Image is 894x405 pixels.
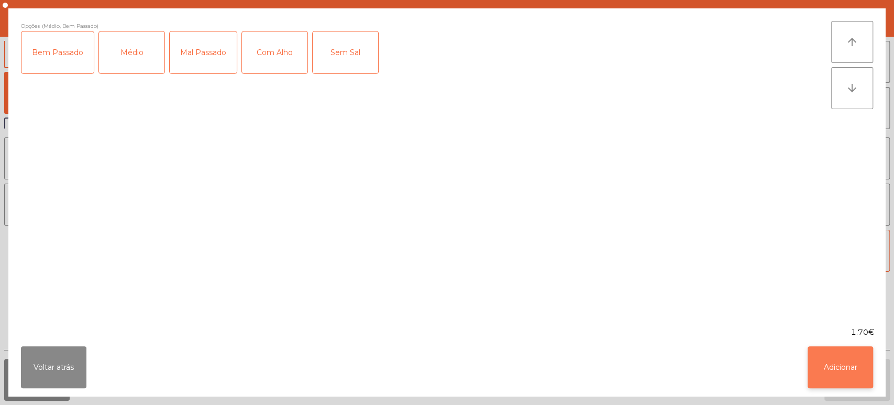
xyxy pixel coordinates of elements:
i: arrow_upward [846,36,858,48]
div: Médio [99,31,164,73]
span: (Médio, Bem Passado) [42,21,98,31]
div: Sem Sal [313,31,378,73]
div: Mal Passado [170,31,237,73]
button: arrow_downward [831,67,873,109]
div: Bem Passado [21,31,94,73]
button: Adicionar [808,346,873,388]
button: Voltar atrás [21,346,86,388]
i: arrow_downward [846,82,858,94]
div: Com Alho [242,31,307,73]
div: 1.70€ [8,327,886,338]
button: arrow_upward [831,21,873,63]
span: Opções [21,21,40,31]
